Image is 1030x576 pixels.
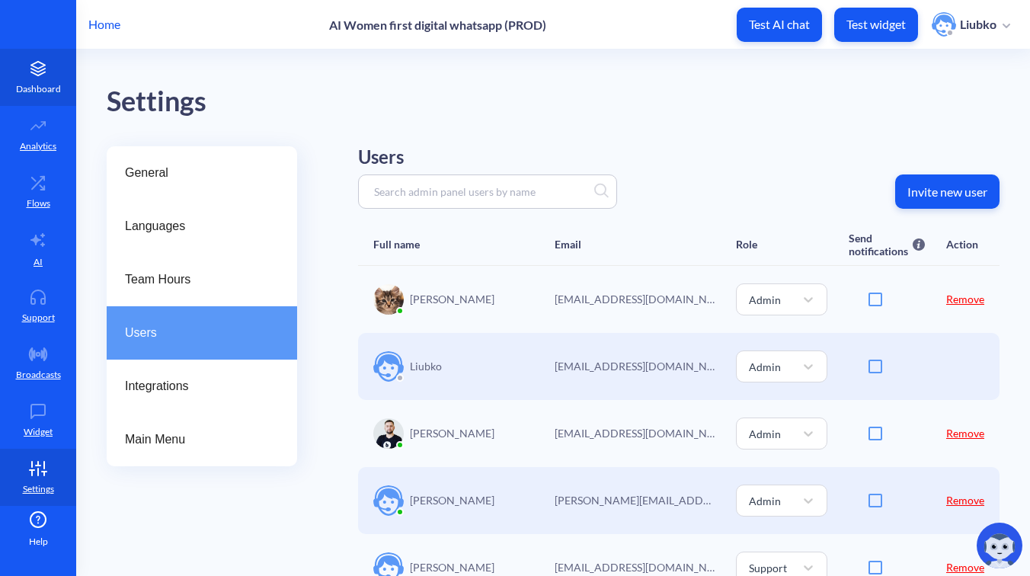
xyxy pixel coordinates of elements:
p: Analytics [20,139,56,153]
a: Remove [946,293,984,306]
a: Remove [946,561,984,574]
p: Support [22,311,55,325]
p: liubomyr.bliharskyi@botscrew.com [555,358,715,374]
input: Search admin panel users by name [366,183,594,200]
div: Send notifications [849,232,910,258]
button: Test AI chat [737,8,822,42]
p: oleh@botscrew.com [555,425,715,441]
p: Dashboard [16,82,61,96]
button: user photoLiubko [924,11,1018,38]
div: Full name [373,238,420,251]
span: Languages [125,217,267,235]
h2: Users [358,146,1000,168]
a: Users [107,306,297,360]
span: Integrations [125,377,267,395]
p: Settings [23,482,54,496]
p: [PERSON_NAME] [410,492,494,508]
span: Help [29,535,48,549]
span: Users [125,324,267,342]
a: General [107,146,297,200]
p: Test AI chat [749,17,810,32]
p: [PERSON_NAME] [410,291,494,307]
p: AI Women first digital whatsapp (PROD) [329,18,546,32]
button: Test widget [834,8,918,42]
span: Team Hours [125,270,267,289]
p: AI [34,255,43,269]
div: Admin [749,425,781,441]
div: Action [946,238,978,251]
p: Test widget [846,17,906,32]
img: user image [373,284,404,315]
div: Role [736,238,757,251]
p: cecile@womenfirstdigital.org [555,492,715,508]
span: Main Menu [125,430,267,449]
a: Remove [946,494,984,507]
span: General [125,164,267,182]
img: user image [373,418,404,449]
div: Support [749,559,787,575]
img: user image [373,351,404,382]
p: Home [88,15,120,34]
div: Settings [107,80,1030,123]
p: Broadcasts [16,368,61,382]
img: copilot-icon.svg [977,523,1022,568]
a: Team Hours [107,253,297,306]
p: botscrew@botscrew.com [555,291,715,307]
p: Liubko [960,16,996,33]
p: Invite new user [907,184,987,200]
div: Admin [749,291,781,307]
button: Invite new user [895,174,1000,209]
p: Flows [27,197,50,210]
a: Integrations [107,360,297,413]
a: Main Menu [107,413,297,466]
img: info icon [910,232,925,258]
img: user photo [932,12,956,37]
p: Liubko [410,358,442,374]
div: Email [555,238,581,251]
div: Admin [749,492,781,508]
a: Languages [107,200,297,253]
p: Widget [24,425,53,439]
a: Remove [946,427,984,440]
img: user image [373,485,404,516]
p: abigail@womenfirstdigital.org [555,559,715,575]
div: Admin [749,358,781,374]
p: [PERSON_NAME] [410,559,494,575]
p: [PERSON_NAME] [410,425,494,441]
